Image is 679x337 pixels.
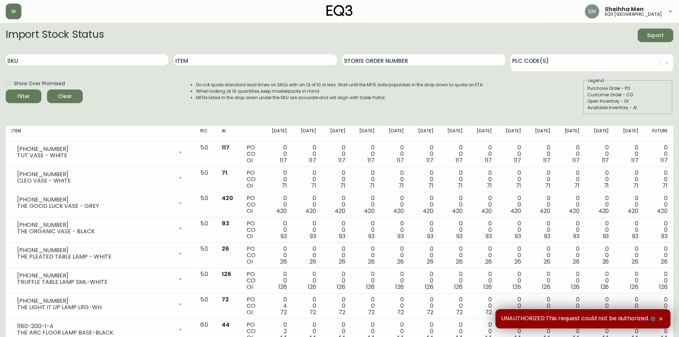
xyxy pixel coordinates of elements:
[562,296,580,316] div: 0 0
[445,195,463,214] div: 0 0
[533,144,550,164] div: 0 0
[276,207,287,215] span: 420
[620,296,638,316] div: 0 0
[620,220,638,240] div: 0 0
[395,283,404,291] span: 126
[415,144,433,164] div: 0 0
[298,246,316,265] div: 0 0
[310,232,316,240] span: 93
[562,271,580,290] div: 0 0
[397,257,404,266] span: 26
[247,195,258,214] div: PO CO
[485,308,492,316] span: 72
[298,170,316,189] div: 0 0
[222,219,229,228] span: 93
[485,156,492,164] span: 117
[328,246,345,265] div: 0 0
[222,169,227,177] span: 71
[533,195,550,214] div: 0 0
[605,6,644,12] span: Sheihha Men
[445,170,463,189] div: 0 0
[445,296,463,316] div: 0 0
[587,98,669,104] div: Open Inventory - OI
[269,195,287,214] div: 0 0
[410,126,439,142] th: [DATE]
[195,142,216,167] td: 5.0
[503,170,521,189] div: 0 0
[445,220,463,240] div: 0 0
[533,296,550,316] div: 0 0
[620,246,638,265] div: 0 0
[474,296,492,316] div: 0 0
[17,146,173,152] div: [PHONE_NUMBER]
[638,29,673,42] button: Export
[339,308,345,316] span: 72
[280,308,287,316] span: 72
[415,246,433,265] div: 0 0
[281,232,287,240] span: 93
[293,126,322,142] th: [DATE]
[53,92,77,101] span: Clear
[328,220,345,240] div: 0 0
[269,220,287,240] div: 0 0
[11,296,189,312] div: [PHONE_NUMBER]THE LIGHT IT UP LAMP LRG-WH
[14,80,65,87] span: Show Over Promised
[386,144,404,164] div: 0 0
[620,144,638,164] div: 0 0
[544,257,550,266] span: 26
[456,308,463,316] span: 72
[305,207,316,215] span: 420
[357,144,375,164] div: 0 0
[533,246,550,265] div: 0 0
[660,156,668,164] span: 117
[591,296,609,316] div: 0 0
[6,29,104,42] h2: Import Stock Status
[425,283,433,291] span: 126
[643,31,668,40] span: Export
[602,308,609,316] span: 72
[309,156,316,164] span: 117
[328,271,345,290] div: 0 0
[445,144,463,164] div: 0 0
[368,257,375,266] span: 26
[614,126,644,142] th: [DATE]
[357,195,375,214] div: 0 0
[503,195,521,214] div: 0 0
[513,283,521,291] span: 126
[11,144,189,160] div: [PHONE_NUMBER]TUT VASE - WHITE
[540,207,550,215] span: 420
[415,220,433,240] div: 0 0
[247,296,258,316] div: PO CO
[456,257,463,266] span: 26
[247,246,258,265] div: PO CO
[620,170,638,189] div: 0 0
[17,203,173,209] div: THE GOOD LUCK VASE - GREY
[631,156,638,164] span: 117
[364,207,375,215] span: 420
[650,220,668,240] div: 0 0
[428,182,433,190] span: 71
[662,182,668,190] span: 71
[357,296,375,316] div: 0 0
[380,126,410,142] th: [DATE]
[587,92,669,98] div: Customer Order - CO
[650,170,668,189] div: 0 0
[591,271,609,290] div: 0 0
[328,195,345,214] div: 0 0
[397,232,404,240] span: 93
[337,283,345,291] span: 126
[247,232,253,240] span: OI
[280,156,287,164] span: 117
[574,182,580,190] span: 71
[510,207,521,215] span: 420
[562,170,580,189] div: 0 0
[659,283,668,291] span: 126
[17,196,173,203] div: [PHONE_NUMBER]
[195,243,216,268] td: 5.0
[357,220,375,240] div: 0 0
[298,220,316,240] div: 0 0
[415,170,433,189] div: 0 0
[309,257,316,266] span: 26
[474,271,492,290] div: 0 0
[298,195,316,214] div: 0 0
